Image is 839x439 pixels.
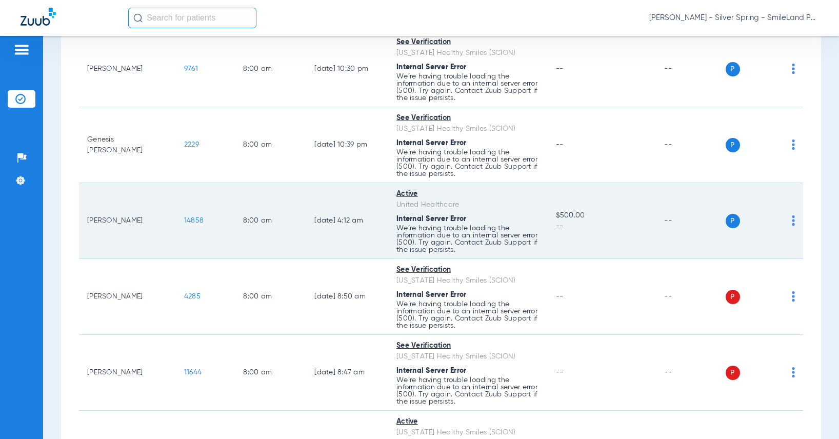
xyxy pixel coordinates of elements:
[726,366,740,380] span: P
[396,341,540,351] div: See Verification
[726,62,740,76] span: P
[184,293,201,300] span: 4285
[396,416,540,427] div: Active
[396,291,466,298] span: Internal Server Error
[556,221,648,232] span: --
[726,290,740,304] span: P
[184,65,198,72] span: 9761
[396,376,540,405] p: We’re having trouble loading the information due to an internal server error (500). Try again. Co...
[79,183,176,259] td: [PERSON_NAME]
[235,335,306,411] td: 8:00 AM
[396,189,540,199] div: Active
[792,64,795,74] img: group-dot-blue.svg
[649,13,818,23] span: [PERSON_NAME] - Silver Spring - SmileLand PD
[556,141,564,148] span: --
[656,183,725,259] td: --
[396,215,466,223] span: Internal Server Error
[235,31,306,107] td: 8:00 AM
[792,215,795,226] img: group-dot-blue.svg
[306,183,388,259] td: [DATE] 4:12 AM
[396,225,540,253] p: We’re having trouble loading the information due to an internal server error (500). Try again. Co...
[656,31,725,107] td: --
[79,259,176,335] td: [PERSON_NAME]
[396,113,540,124] div: See Verification
[396,37,540,48] div: See Verification
[235,259,306,335] td: 8:00 AM
[556,369,564,376] span: --
[396,265,540,275] div: See Verification
[396,367,466,374] span: Internal Server Error
[396,73,540,102] p: We’re having trouble loading the information due to an internal server error (500). Try again. Co...
[306,259,388,335] td: [DATE] 8:50 AM
[396,149,540,177] p: We’re having trouble loading the information due to an internal server error (500). Try again. Co...
[396,427,540,438] div: [US_STATE] Healthy Smiles (SCION)
[396,64,466,71] span: Internal Server Error
[306,107,388,183] td: [DATE] 10:39 PM
[133,13,143,23] img: Search Icon
[184,217,204,224] span: 14858
[726,214,740,228] span: P
[21,8,56,26] img: Zuub Logo
[792,139,795,150] img: group-dot-blue.svg
[396,351,540,362] div: [US_STATE] Healthy Smiles (SCION)
[726,138,740,152] span: P
[656,107,725,183] td: --
[792,291,795,302] img: group-dot-blue.svg
[306,31,388,107] td: [DATE] 10:30 PM
[556,210,648,221] span: $500.00
[13,44,30,56] img: hamburger-icon
[396,48,540,58] div: [US_STATE] Healthy Smiles (SCION)
[396,275,540,286] div: [US_STATE] Healthy Smiles (SCION)
[656,335,725,411] td: --
[79,31,176,107] td: [PERSON_NAME]
[184,141,199,148] span: 2229
[556,65,564,72] span: --
[396,124,540,134] div: [US_STATE] Healthy Smiles (SCION)
[396,139,466,147] span: Internal Server Error
[235,183,306,259] td: 8:00 AM
[235,107,306,183] td: 8:00 AM
[128,8,256,28] input: Search for patients
[656,259,725,335] td: --
[79,107,176,183] td: Genesis [PERSON_NAME]
[556,293,564,300] span: --
[792,367,795,377] img: group-dot-blue.svg
[396,199,540,210] div: United Healthcare
[184,369,202,376] span: 11644
[79,335,176,411] td: [PERSON_NAME]
[306,335,388,411] td: [DATE] 8:47 AM
[396,301,540,329] p: We’re having trouble loading the information due to an internal server error (500). Try again. Co...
